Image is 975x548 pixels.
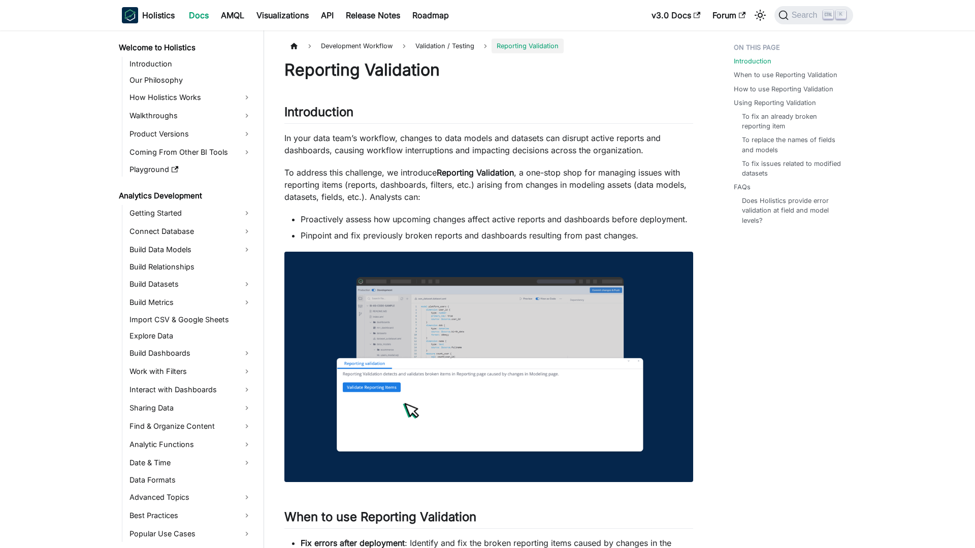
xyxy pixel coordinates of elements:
[742,159,843,178] a: To fix issues related to modified datasets
[126,436,255,453] a: Analytic Functions
[215,7,250,23] a: AMQL
[126,144,255,160] a: Coming From Other BI Tools
[126,260,255,274] a: Build Relationships
[126,108,255,124] a: Walkthroughs
[752,7,768,23] button: Switch between dark and light mode (currently light mode)
[836,10,846,19] kbd: K
[126,276,255,292] a: Build Datasets
[126,382,255,398] a: Interact with Dashboards
[122,7,138,23] img: Holistics
[742,196,843,225] a: Does Holistics provide error validation at field and model levels?
[742,135,843,154] a: To replace the names of fields and models
[126,489,255,505] a: Advanced Topics
[126,89,255,106] a: How Holistics Works
[126,242,255,258] a: Build Data Models
[142,9,175,21] b: Holistics
[734,84,833,94] a: How to use Reporting Validation
[112,30,264,548] nav: Docs sidebar
[126,329,255,343] a: Explore Data
[126,507,255,524] a: Best Practices
[316,39,398,53] span: Development Workflow
[126,205,255,221] a: Getting Started
[126,363,255,380] a: Work with Filters
[126,162,255,177] a: Playground
[116,189,255,203] a: Analytics Development
[126,455,255,471] a: Date & Time
[301,229,693,242] li: Pinpoint and fix previously broken reports and dashboards resulting from past changes.
[742,112,843,131] a: To fix an already broken reporting item
[789,11,824,20] span: Search
[284,39,693,53] nav: Breadcrumbs
[126,313,255,327] a: Import CSV & Google Sheets
[284,166,693,203] p: To address this challenge, we introduce , a one-stop shop for managing issues with reporting item...
[126,345,255,361] a: Build Dashboards
[126,418,255,434] a: Find & Organize Content
[284,132,693,156] p: In your data team’s workflow, changes to data models and datasets can disrupt active reports and ...
[126,526,255,542] a: Popular Use Cases
[284,39,304,53] a: Home page
[116,41,255,55] a: Welcome to Holistics
[126,400,255,416] a: Sharing Data
[126,294,255,311] a: Build Metrics
[774,6,853,24] button: Search (Ctrl+K)
[284,60,693,80] h1: Reporting Validation
[122,7,175,23] a: HolisticsHolistics
[126,126,255,142] a: Product Versions
[284,509,693,529] h2: When to use Reporting Validation
[301,213,693,225] li: Proactively assess how upcoming changes affect active reports and dashboards before deployment.
[410,39,479,53] span: Validation / Testing
[315,7,340,23] a: API
[301,538,405,548] strong: Fix errors after deployment
[126,57,255,71] a: Introduction
[126,473,255,487] a: Data Formats
[706,7,752,23] a: Forum
[250,7,315,23] a: Visualizations
[734,182,751,192] a: FAQs
[284,105,693,124] h2: Introduction
[437,167,514,178] strong: Reporting Validation
[126,223,255,239] a: Connect Database
[183,7,215,23] a: Docs
[340,7,406,23] a: Release Notes
[734,70,837,80] a: When to use Reporting Validation
[492,39,564,53] span: Reporting Validation
[734,98,816,108] a: Using Reporting Validation
[406,7,455,23] a: Roadmap
[734,56,771,66] a: Introduction
[126,73,255,87] a: Our Philosophy
[645,7,706,23] a: v3.0 Docs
